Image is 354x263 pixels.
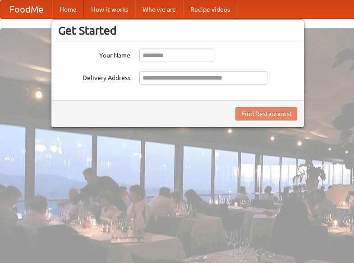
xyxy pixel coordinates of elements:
[84,0,135,18] a: How it works
[235,107,297,120] button: Find Restaurants!
[183,0,237,18] a: Recipe videos
[0,0,52,18] a: FoodMe
[135,0,183,18] a: Who we are
[52,0,84,18] a: Home
[58,24,297,37] h3: Get Started
[58,71,130,82] label: Delivery Address
[58,49,130,60] label: Your Name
